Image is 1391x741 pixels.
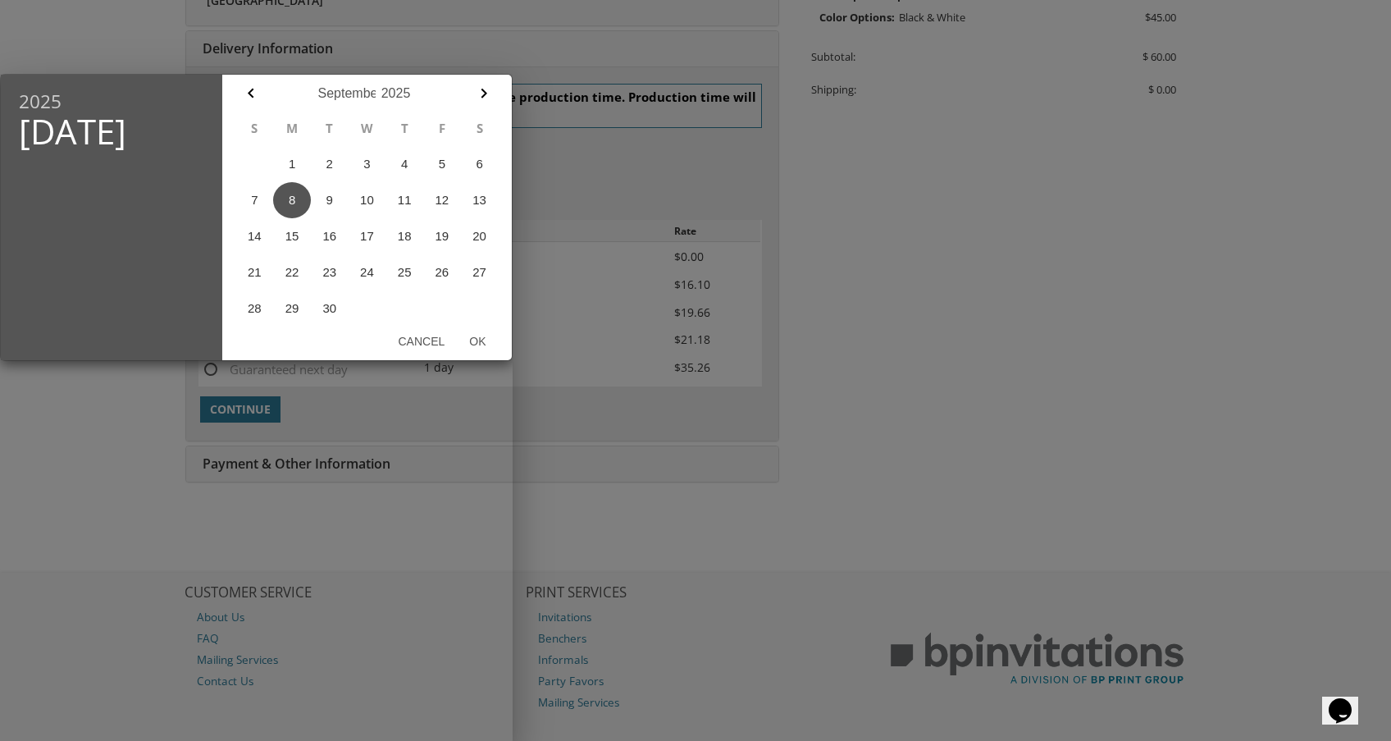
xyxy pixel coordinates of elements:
[311,146,349,182] button: 2
[461,218,499,254] button: 20
[461,254,499,290] button: 27
[385,146,423,182] button: 4
[423,218,461,254] button: 19
[273,290,311,327] button: 29
[19,91,204,112] span: 2025
[273,254,311,290] button: 22
[311,290,349,327] button: 30
[251,120,258,136] abbr: Sunday
[349,146,386,182] button: 3
[1322,675,1375,725] iframe: chat widget
[461,182,499,218] button: 13
[457,327,498,356] button: Ok
[423,182,461,218] button: 12
[236,254,274,290] button: 21
[361,120,373,136] abbr: Wednesday
[236,218,274,254] button: 14
[461,146,499,182] button: 6
[423,146,461,182] button: 5
[439,120,445,136] abbr: Friday
[311,182,349,218] button: 9
[385,327,457,356] button: Cancel
[349,254,386,290] button: 24
[273,218,311,254] button: 15
[311,218,349,254] button: 16
[385,182,423,218] button: 11
[326,120,333,136] abbr: Tuesday
[349,218,386,254] button: 17
[311,254,349,290] button: 23
[423,254,461,290] button: 26
[477,120,483,136] abbr: Saturday
[385,254,423,290] button: 25
[286,120,298,136] abbr: Monday
[236,290,274,327] button: 28
[385,218,423,254] button: 18
[273,146,311,182] button: 1
[19,112,204,150] span: [DATE]
[273,182,311,218] button: 8
[236,182,274,218] button: 7
[401,120,408,136] abbr: Thursday
[349,182,386,218] button: 10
